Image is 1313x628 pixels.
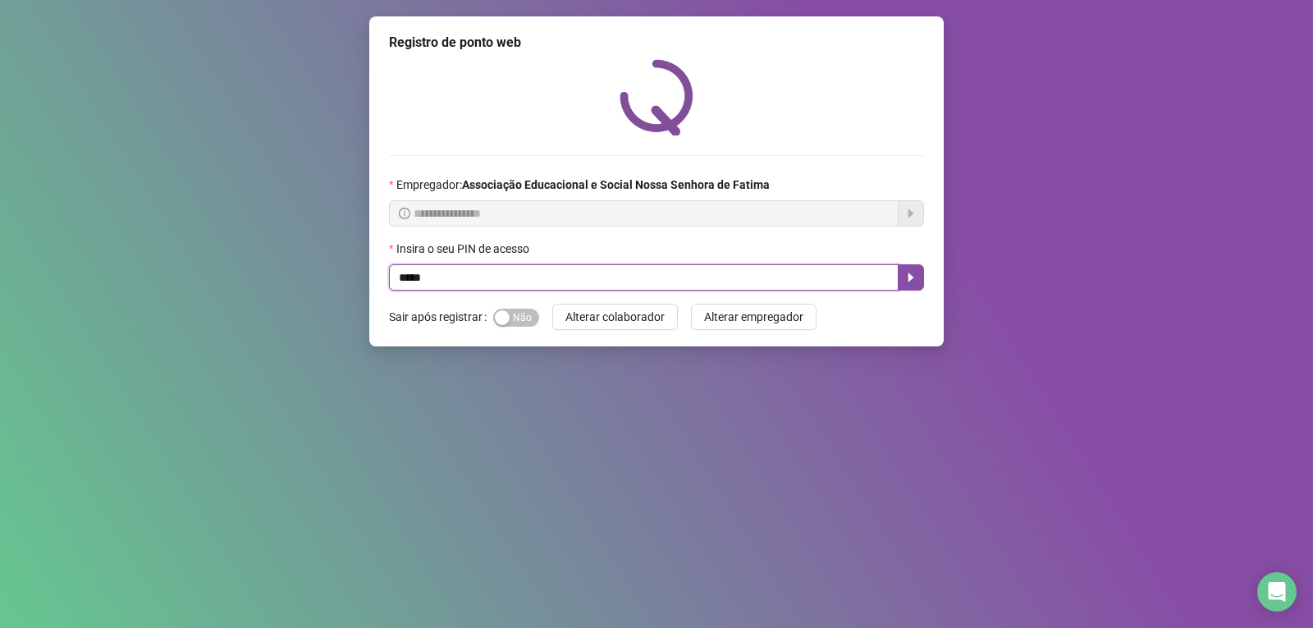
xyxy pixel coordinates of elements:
span: Alterar colaborador [565,308,665,326]
div: Open Intercom Messenger [1257,572,1297,612]
label: Sair após registrar [389,304,493,330]
img: QRPoint [620,59,693,135]
label: Insira o seu PIN de acesso [389,240,540,258]
span: Alterar empregador [704,308,803,326]
span: caret-right [904,271,917,284]
span: info-circle [399,208,410,219]
div: Registro de ponto web [389,33,924,53]
button: Alterar colaborador [552,304,678,330]
button: Alterar empregador [691,304,817,330]
span: Empregador : [396,176,770,194]
strong: Associação Educacional e Social Nossa Senhora de Fatima [462,178,770,191]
